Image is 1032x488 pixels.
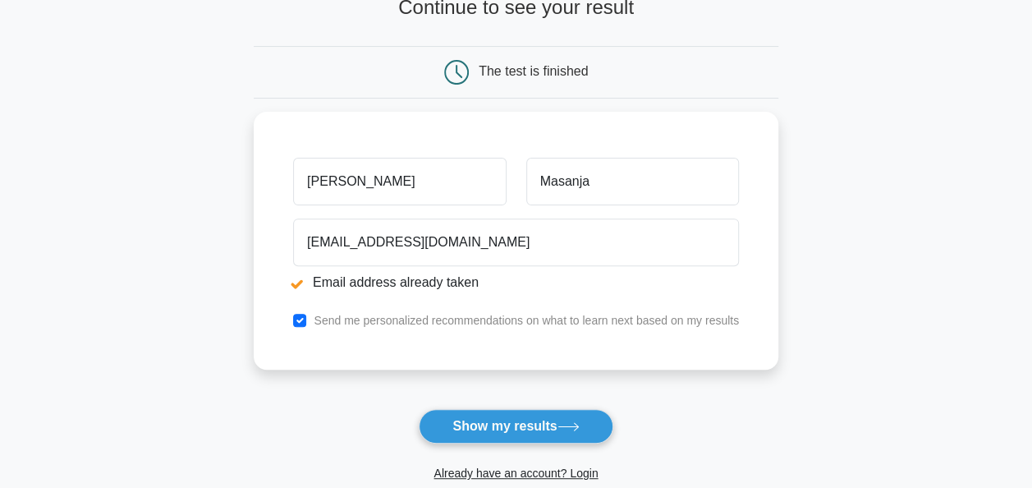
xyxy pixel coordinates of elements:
div: The test is finished [479,64,588,78]
input: Last name [526,158,739,205]
input: First name [293,158,506,205]
li: Email address already taken [293,273,739,292]
input: Email [293,219,739,266]
button: Show my results [419,409,612,444]
a: Already have an account? Login [433,467,598,480]
label: Send me personalized recommendations on what to learn next based on my results [314,314,739,327]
